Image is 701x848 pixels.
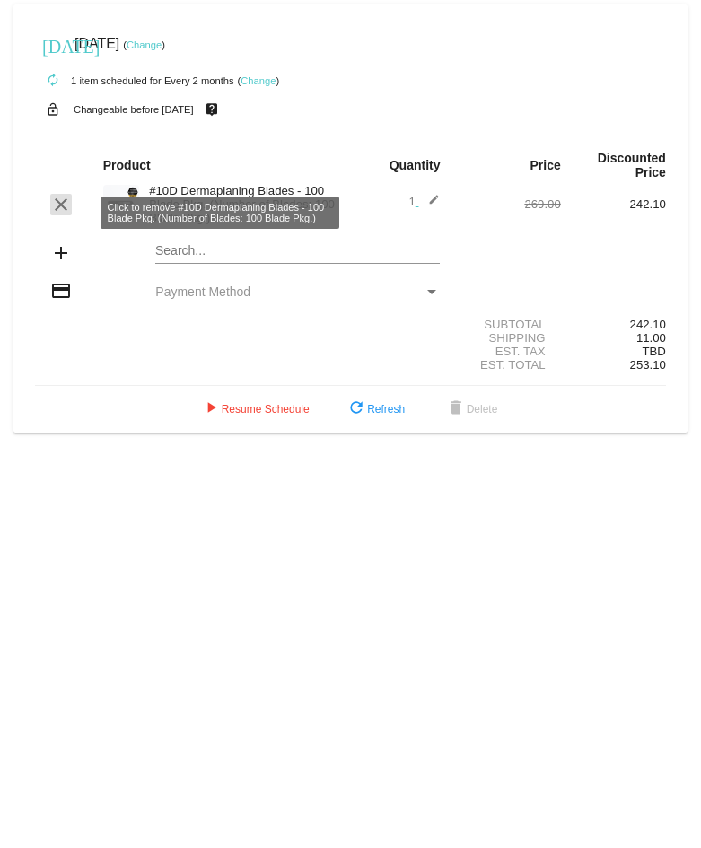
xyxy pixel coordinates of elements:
[346,398,367,420] mat-icon: refresh
[530,158,561,172] strong: Price
[390,158,441,172] strong: Quantity
[103,185,139,221] img: Cart-Images-32.png
[238,75,280,86] small: ( )
[42,98,64,121] mat-icon: lock_open
[456,345,561,358] div: Est. Tax
[200,403,310,415] span: Resume Schedule
[408,195,440,208] span: 1
[42,34,64,56] mat-icon: [DATE]
[643,345,666,358] span: TBD
[123,39,165,50] small: ( )
[74,104,194,115] small: Changeable before [DATE]
[445,398,467,420] mat-icon: delete
[35,75,234,86] small: 1 item scheduled for Every 2 months
[200,398,222,420] mat-icon: play_arrow
[331,393,419,425] button: Refresh
[42,70,64,92] mat-icon: autorenew
[201,98,223,121] mat-icon: live_help
[456,331,561,345] div: Shipping
[50,242,72,264] mat-icon: add
[630,358,666,372] span: 253.10
[346,403,405,415] span: Refresh
[155,284,250,299] span: Payment Method
[431,393,513,425] button: Delete
[636,331,666,345] span: 11.00
[155,284,440,299] mat-select: Payment Method
[456,197,561,211] div: 269.00
[456,358,561,372] div: Est. Total
[241,75,276,86] a: Change
[456,318,561,331] div: Subtotal
[598,151,666,179] strong: Discounted Price
[561,318,666,331] div: 242.10
[127,39,162,50] a: Change
[50,194,72,215] mat-icon: clear
[50,280,72,302] mat-icon: credit_card
[445,403,498,415] span: Delete
[418,194,440,215] mat-icon: edit
[155,244,440,258] input: Search...
[186,393,324,425] button: Resume Schedule
[140,184,350,224] div: #10D Dermaplaning Blades - 100 Blade Pkg. (Number of Blades: 100 Blade Pkg.)
[103,158,151,172] strong: Product
[561,197,666,211] div: 242.10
